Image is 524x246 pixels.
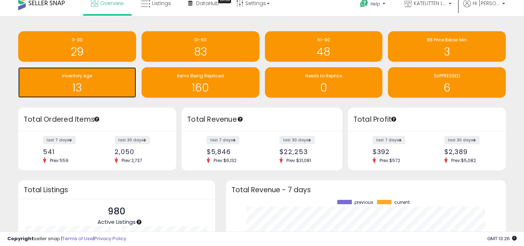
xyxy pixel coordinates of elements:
p: 980 [98,205,136,218]
span: SUPPRESSED [434,73,460,79]
span: 31-60 [194,37,207,43]
span: 2025-10-8 13:26 GMT [487,235,517,242]
div: $392 [373,148,421,156]
span: Prev: $6,132 [210,157,240,164]
span: Active Listings [98,218,136,226]
div: 2,050 [115,148,163,156]
a: Privacy Policy [94,235,126,242]
span: Needs to Reprice [305,73,342,79]
h1: 29 [22,46,132,58]
a: 61-90 48 [265,31,383,62]
h1: 3 [392,46,502,58]
a: Needs to Reprice 0 [265,67,383,98]
a: 31-60 83 [142,31,259,62]
label: last 30 days [279,136,315,144]
span: Prev: $31,081 [283,157,315,164]
h1: 13 [22,82,132,94]
h3: Total Revenue [187,114,337,125]
a: SUPPRESSED 6 [388,67,506,98]
h1: 83 [145,46,256,58]
span: Prev: $5,082 [448,157,480,164]
label: last 7 days [207,136,239,144]
span: Prev: $572 [376,157,404,164]
span: Help [370,1,380,7]
h1: 0 [269,82,379,94]
h1: 160 [145,82,256,94]
div: Tooltip anchor [136,219,142,225]
div: $2,389 [444,148,493,156]
span: current [394,200,410,205]
span: 0-30 [72,37,83,43]
span: Prev: 2,737 [118,157,146,164]
span: BB Price Below Min [427,37,467,43]
a: 0-30 29 [18,31,136,62]
div: Tooltip anchor [94,116,100,122]
h1: 6 [392,82,502,94]
div: seller snap | | [7,235,126,242]
h1: 48 [269,46,379,58]
label: last 7 days [43,136,76,144]
a: Items Being Repriced 160 [142,67,259,98]
label: last 30 days [444,136,480,144]
label: last 30 days [115,136,150,144]
span: previous [354,200,373,205]
span: 61-90 [317,37,330,43]
h3: Total Listings [24,187,210,193]
label: last 7 days [373,136,405,144]
h3: Total Profit [353,114,500,125]
h3: Total Ordered Items [24,114,171,125]
a: Inventory Age 13 [18,67,136,98]
a: Terms of Use [62,235,93,242]
div: Tooltip anchor [390,116,397,122]
span: Prev: 559 [46,157,72,164]
span: Inventory Age [62,73,92,79]
div: Tooltip anchor [237,116,243,122]
strong: Copyright [7,235,34,242]
span: Items Being Repriced [177,73,224,79]
div: 541 [43,148,92,156]
div: $22,253 [279,148,329,156]
div: $5,846 [207,148,257,156]
h3: Total Revenue - 7 days [231,187,500,193]
a: BB Price Below Min 3 [388,31,506,62]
